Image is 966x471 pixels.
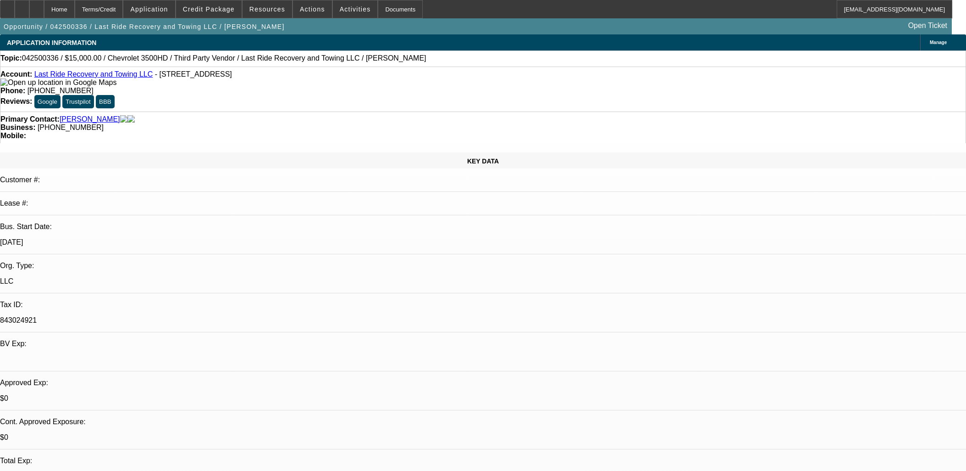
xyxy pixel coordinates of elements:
button: Application [123,0,175,18]
img: facebook-icon.png [120,115,127,123]
button: Activities [333,0,378,18]
button: Credit Package [176,0,242,18]
strong: Phone: [0,87,25,95]
img: linkedin-icon.png [127,115,135,123]
a: View Google Maps [0,78,116,86]
img: Open up location in Google Maps [0,78,116,87]
span: [PHONE_NUMBER] [38,123,104,131]
button: BBB [96,95,115,108]
span: Opportunity / 042500336 / Last Ride Recovery and Towing LLC / [PERSON_NAME] [4,23,285,30]
a: [PERSON_NAME] [60,115,120,123]
strong: Reviews: [0,97,32,105]
button: Google [34,95,61,108]
span: Credit Package [183,6,235,13]
button: Trustpilot [62,95,94,108]
strong: Topic: [0,54,22,62]
a: Open Ticket [905,18,951,34]
strong: Account: [0,70,32,78]
span: Resources [249,6,285,13]
span: [PHONE_NUMBER] [28,87,94,95]
span: Activities [340,6,371,13]
button: Actions [293,0,332,18]
span: KEY DATA [467,157,499,165]
button: Resources [243,0,292,18]
span: 042500336 / $15,000.00 / Chevrolet 3500HD / Third Party Vendor / Last Ride Recovery and Towing LL... [22,54,426,62]
strong: Business: [0,123,35,131]
span: - [STREET_ADDRESS] [155,70,232,78]
strong: Mobile: [0,132,26,140]
strong: Primary Contact: [0,115,60,123]
a: Last Ride Recovery and Towing LLC [34,70,153,78]
span: Actions [300,6,325,13]
span: Manage [930,40,947,45]
span: Application [130,6,168,13]
span: APPLICATION INFORMATION [7,39,96,46]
